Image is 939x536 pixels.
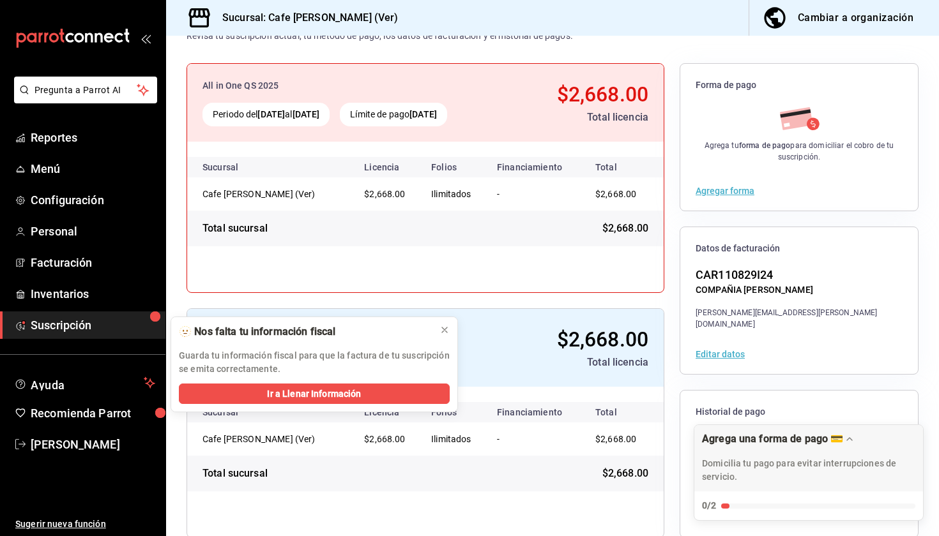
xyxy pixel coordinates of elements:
div: Total sucursal [202,466,268,481]
span: $2,668.00 [364,434,405,444]
div: COMPAÑIA [PERSON_NAME] [696,283,903,297]
div: Periodo del al [202,103,330,126]
span: Recomienda Parrot [31,405,155,422]
button: Ir a Llenar Información [179,383,450,404]
button: open_drawer_menu [141,33,151,43]
div: Agrega una forma de pago 💳 [694,424,924,521]
span: $2,668.00 [364,189,405,199]
th: Folios [421,157,487,177]
strong: [DATE] [257,109,285,119]
th: Licencia [354,402,421,422]
a: Pregunta a Parrot AI [9,93,157,106]
div: Agrega una forma de pago 💳 [702,433,843,445]
th: Financiamiento [487,402,580,422]
button: Agregar forma [696,186,754,195]
div: CAR110829I24 [696,266,903,283]
h3: Sucursal: Cafe [PERSON_NAME] (Ver) [212,10,398,26]
strong: [DATE] [409,109,437,119]
div: Total sucursal [202,221,268,236]
div: Cafe [PERSON_NAME] (Ver) [202,188,330,200]
strong: [DATE] [293,109,320,119]
span: Datos de facturación [696,242,903,255]
div: 🫥 Nos falta tu información fiscal [179,325,429,339]
span: Suscripción [31,316,155,334]
div: Drag to move checklist [694,425,923,491]
span: Menú [31,160,155,177]
td: - [487,177,580,211]
span: $2,668.00 [557,327,648,352]
div: Total licencia [507,355,648,370]
div: 0/2 [702,499,716,512]
div: Límite de pago [340,103,447,126]
div: Revisa tu suscripción actual, tu método de pago, los datos de facturación y el historial de pagos. [187,29,573,43]
button: Expand Checklist [694,425,923,520]
span: Personal [31,223,155,240]
div: [PERSON_NAME][EMAIL_ADDRESS][PERSON_NAME][DOMAIN_NAME] [696,307,903,330]
span: Forma de pago [696,79,903,91]
div: Cambiar a organización [798,9,913,27]
td: - [487,422,580,456]
th: Folios [421,402,487,422]
div: Cafe [PERSON_NAME] (Ver) [202,433,330,445]
div: Cafe Moretto (Ver) [202,188,330,200]
td: Ilimitados [421,422,487,456]
th: Total [580,157,664,177]
div: All in One QS 2025 [202,79,497,93]
strong: forma de pago [739,141,791,150]
span: Historial de pago [696,406,903,418]
th: Licencia [354,157,421,177]
button: Editar datos [696,350,745,359]
td: Ilimitados [421,177,487,211]
th: Financiamiento [487,157,580,177]
span: Inventarios [31,285,155,302]
span: Reportes [31,129,155,146]
span: Sugerir nueva función [15,517,155,531]
p: Domicilia tu pago para evitar interrupciones de servicio. [702,457,915,484]
div: Total licencia [507,110,648,125]
span: Pregunta a Parrot AI [34,84,137,97]
span: Ir a Llenar Información [267,387,361,401]
span: $2,668.00 [602,466,648,481]
div: Sucursal [202,162,273,172]
span: $2,668.00 [595,189,636,199]
span: $2,668.00 [557,82,648,107]
div: Agrega tu para domiciliar el cobro de tu suscripción. [696,140,903,163]
th: Total [580,402,664,422]
span: $2,668.00 [602,221,648,236]
span: Configuración [31,191,155,209]
span: Ayuda [31,375,139,391]
div: Sucursal [202,407,273,417]
button: Pregunta a Parrot AI [14,77,157,103]
p: Guarda tu información fiscal para que la factura de tu suscripción se emita correctamente. [179,349,450,376]
div: Cafe Moretto (Ver) [202,433,330,445]
span: Facturación [31,254,155,271]
span: [PERSON_NAME] [31,436,155,453]
span: $2,668.00 [595,434,636,444]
